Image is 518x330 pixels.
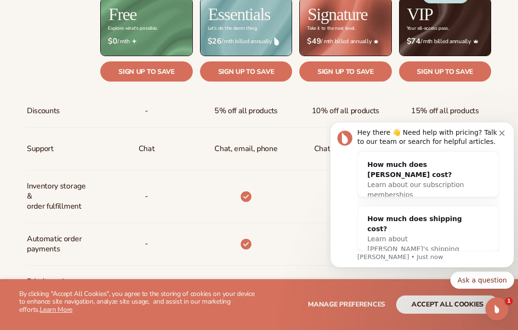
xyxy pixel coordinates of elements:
span: 5% off all products [214,102,278,120]
img: Crown_2d87c031-1b5a-4345-8312-a4356ddcde98.png [473,39,478,44]
span: 1 [505,297,513,305]
span: Automatic order payments [27,230,88,258]
a: Sign up to save [299,61,391,82]
img: Star_6.png [374,39,378,44]
a: Sign up to save [200,61,292,82]
span: - [145,278,148,295]
p: By clicking "Accept All Cookies", you agree to the storing of cookies on your device to enhance s... [19,290,259,314]
img: drop.png [274,37,279,46]
img: Free_Icon_bb6e7c7e-73f8-44bd-8ed0-223ea0fc522e.png [132,39,137,44]
b: - [244,278,248,294]
div: Your all-access pass. [407,26,449,31]
p: Chat [139,140,155,158]
span: - [145,235,148,253]
strong: $26 [208,37,222,46]
a: Learn More [40,305,72,314]
button: accept all cookies [396,295,499,314]
div: Explore what's possible. [108,26,157,31]
span: / mth billed annually [407,37,483,46]
p: - [145,188,148,205]
span: / mth billed annually [307,37,384,46]
span: 10% off all products [312,102,380,120]
span: Manage preferences [308,300,385,309]
strong: $49 [307,37,321,46]
span: / mth [108,37,185,46]
strong: $0 [108,37,117,46]
span: Chat, email, phone [314,140,377,158]
div: Take it to the next level. [307,26,355,31]
span: - [145,102,148,120]
div: Let’s do the damn thing. [208,26,258,31]
span: / mth billed annually [208,37,284,46]
iframe: Intercom notifications message [326,91,518,304]
h2: Essentials [208,6,271,23]
span: Priority order processing [27,273,88,301]
iframe: Intercom live chat [485,297,508,320]
a: Sign up to save [399,61,491,82]
button: Manage preferences [308,295,385,314]
span: Discounts [27,102,60,120]
strong: $74 [407,37,421,46]
a: Sign up to save [100,61,192,82]
h2: Free [108,6,136,23]
span: Support [27,140,54,158]
p: Chat, email, phone [214,140,277,158]
span: Inventory storage & order fulfillment [27,177,88,215]
h2: VIP [407,6,433,23]
h2: Signature [307,6,367,23]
